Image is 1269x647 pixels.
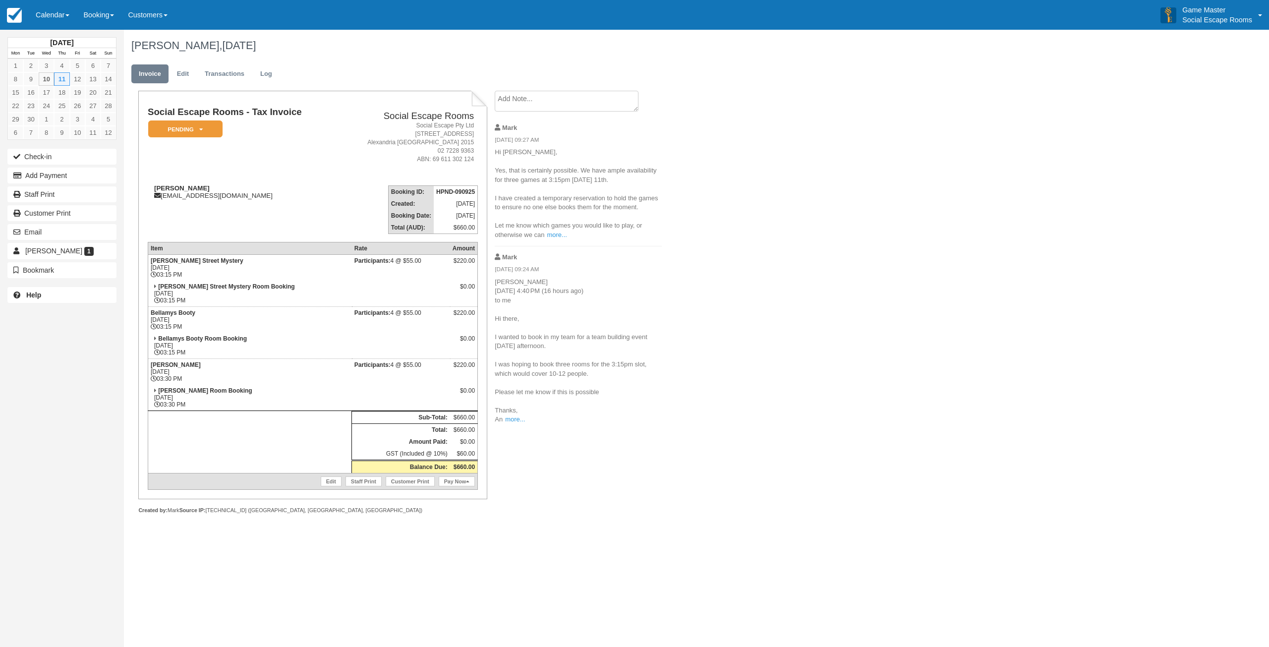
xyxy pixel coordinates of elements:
[158,335,247,342] strong: Bellamys Booty Room Booking
[453,361,475,376] div: $220.00
[352,242,450,255] th: Rate
[148,281,351,307] td: [DATE] 03:15 PM
[23,99,39,113] a: 23
[70,48,85,59] th: Fri
[39,99,54,113] a: 24
[352,307,450,333] td: 4 @ $55.00
[84,247,94,256] span: 1
[495,265,662,276] em: [DATE] 09:24 AM
[1182,15,1252,25] p: Social Escape Rooms
[7,8,22,23] img: checkfront-main-nav-mini-logo.png
[505,415,525,423] a: more...
[453,283,475,298] div: $0.00
[7,262,116,278] button: Bookmark
[7,243,116,259] a: [PERSON_NAME] 1
[85,99,101,113] a: 27
[101,59,116,72] a: 7
[436,188,475,195] strong: HPND-090925
[151,361,201,368] strong: [PERSON_NAME]
[23,59,39,72] a: 2
[450,436,478,448] td: $0.00
[450,412,478,424] td: $660.00
[54,99,69,113] a: 25
[8,126,23,139] a: 6
[131,40,1068,52] h1: [PERSON_NAME],
[23,126,39,139] a: 7
[439,476,475,486] a: Pay Now
[547,231,567,238] a: more...
[253,64,280,84] a: Log
[23,48,39,59] th: Tue
[502,253,517,261] strong: Mark
[148,333,351,359] td: [DATE] 03:15 PM
[352,436,450,448] th: Amount Paid:
[54,59,69,72] a: 4
[321,476,342,486] a: Edit
[39,113,54,126] a: 1
[54,113,69,126] a: 2
[131,64,169,84] a: Invoice
[50,39,73,47] strong: [DATE]
[138,507,168,513] strong: Created by:
[148,385,351,411] td: [DATE] 03:30 PM
[158,283,294,290] strong: [PERSON_NAME] Street Mystery Room Booking
[388,222,434,234] th: Total (AUD):
[148,255,351,281] td: [DATE] 03:15 PM
[354,257,391,264] strong: Participants
[386,476,435,486] a: Customer Print
[222,39,256,52] span: [DATE]
[453,309,475,324] div: $220.00
[352,255,450,281] td: 4 @ $55.00
[148,242,351,255] th: Item
[352,448,450,461] td: GST (Included @ 10%)
[158,387,252,394] strong: [PERSON_NAME] Room Booking
[70,126,85,139] a: 10
[7,186,116,202] a: Staff Print
[70,99,85,113] a: 26
[346,476,382,486] a: Staff Print
[7,287,116,303] a: Help
[148,120,219,138] a: Pending
[502,124,517,131] strong: Mark
[434,222,478,234] td: $660.00
[450,424,478,436] td: $660.00
[1182,5,1252,15] p: Game Master
[70,59,85,72] a: 5
[8,59,23,72] a: 1
[26,291,41,299] b: Help
[352,359,450,385] td: 4 @ $55.00
[1160,7,1176,23] img: A3
[39,48,54,59] th: Wed
[151,309,195,316] strong: Bellamys Booty
[388,210,434,222] th: Booking Date:
[352,461,450,473] th: Balance Due:
[352,412,450,424] th: Sub-Total:
[70,86,85,99] a: 19
[197,64,252,84] a: Transactions
[54,72,69,86] a: 11
[341,111,474,121] h2: Social Escape Rooms
[179,507,206,513] strong: Source IP:
[170,64,196,84] a: Edit
[54,48,69,59] th: Thu
[148,359,351,385] td: [DATE] 03:30 PM
[454,464,475,471] strong: $660.00
[54,126,69,139] a: 9
[101,113,116,126] a: 5
[453,257,475,272] div: $220.00
[352,424,450,436] th: Total:
[54,86,69,99] a: 18
[453,387,475,402] div: $0.00
[434,198,478,210] td: [DATE]
[354,309,391,316] strong: Participants
[85,126,101,139] a: 11
[453,335,475,350] div: $0.00
[450,242,478,255] th: Amount
[8,86,23,99] a: 15
[23,86,39,99] a: 16
[70,113,85,126] a: 3
[101,86,116,99] a: 21
[7,149,116,165] button: Check-in
[70,72,85,86] a: 12
[23,113,39,126] a: 30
